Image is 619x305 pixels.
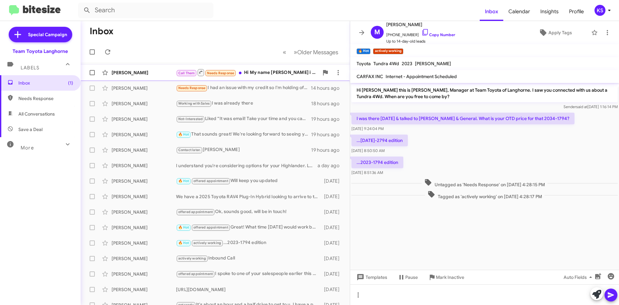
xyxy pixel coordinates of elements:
[18,95,73,102] span: Needs Response
[311,85,345,91] div: 14 hours ago
[297,49,338,56] span: Older Messages
[18,126,43,133] span: Save a Deal
[374,27,380,37] span: M
[351,148,385,153] span: [DATE] 8:50:50 AM
[112,100,176,107] div: [PERSON_NAME]
[351,135,408,146] p: ...[DATE]-2794 edition
[318,162,345,169] div: a day ago
[321,255,345,262] div: [DATE]
[178,256,206,260] span: actively working
[18,111,55,117] span: All Conversations
[564,104,618,109] span: Sender [DATE] 1:16:14 PM
[386,28,455,38] span: [PHONE_NUMBER]
[21,145,34,151] span: More
[176,255,321,262] div: Inbound Call
[415,61,451,66] span: [PERSON_NAME]
[178,148,201,152] span: Contact later.
[421,32,455,37] a: Copy Number
[28,31,67,38] span: Special Campaign
[112,162,176,169] div: [PERSON_NAME]
[176,239,321,247] div: ...2023-1794 edition
[594,5,605,16] div: KS
[176,270,321,278] div: I spoke to one of your salespeople earlier this week I believe; his name is [PERSON_NAME]. If you...
[311,131,345,138] div: 19 hours ago
[176,131,311,138] div: That sounds great! We're looking forward to seeing you at 5:30 [DATE].
[351,84,618,102] p: Hi [PERSON_NAME] this is [PERSON_NAME], Manager at Team Toyota of Langhorne. I saw you connected ...
[522,27,588,38] button: Apply Tags
[589,5,612,16] button: KS
[558,271,600,283] button: Auto Fields
[112,193,176,200] div: [PERSON_NAME]
[178,210,213,214] span: offered appointment
[90,26,113,36] h1: Inbox
[112,286,176,293] div: [PERSON_NAME]
[193,225,228,229] span: offered appointment
[178,225,189,229] span: 🔥 Hot
[178,179,189,183] span: 🔥 Hot
[351,126,384,131] span: [DATE] 9:24:04 PM
[176,177,321,185] div: Will keep you updated
[535,2,564,21] a: Insights
[425,190,545,200] span: Tagged as 'actively working' on [DATE] 4:28:17 PM
[176,286,321,293] div: [URL][DOMAIN_NAME]
[294,48,297,56] span: »
[548,27,572,38] span: Apply Tags
[311,147,345,153] div: 19 hours ago
[321,271,345,277] div: [DATE]
[68,80,73,86] span: (1)
[357,74,383,79] span: CARFAX INC
[178,241,189,245] span: 🔥 Hot
[373,48,403,54] small: actively working
[480,2,503,21] a: Inbox
[176,208,321,216] div: Ok, sounds good, will be in touch!
[112,240,176,246] div: [PERSON_NAME]
[321,209,345,215] div: [DATE]
[178,132,189,137] span: 🔥 Hot
[283,48,286,56] span: «
[178,117,203,121] span: Not-Interested
[176,100,311,107] div: I was already there
[178,272,213,276] span: offered appointment
[18,80,73,86] span: Inbox
[564,2,589,21] a: Profile
[193,241,221,245] span: actively working
[112,178,176,184] div: [PERSON_NAME]
[357,61,371,66] span: Toyota
[112,85,176,91] div: [PERSON_NAME]
[357,48,370,54] small: 🔥 Hot
[279,46,342,59] nav: Page navigation example
[321,178,345,184] div: [DATE]
[405,271,418,283] span: Pause
[321,240,345,246] div: [DATE]
[178,101,210,106] span: Working with Sales
[564,271,594,283] span: Auto Fields
[321,193,345,200] div: [DATE]
[350,271,392,283] button: Templates
[311,100,345,107] div: 18 hours ago
[321,224,345,231] div: [DATE]
[386,21,455,28] span: [PERSON_NAME]
[112,69,176,76] div: [PERSON_NAME]
[576,104,587,109] span: said at
[176,84,311,92] div: I had an issue with my credit so I'm holding off for now
[279,46,290,59] button: Previous
[386,74,457,79] span: Internet - Appointment Scheduled
[112,271,176,277] div: [PERSON_NAME]
[373,61,399,66] span: Tundra 4Wd
[9,27,72,42] a: Special Campaign
[176,146,311,154] div: [PERSON_NAME]
[436,271,464,283] span: Mark Inactive
[21,65,39,71] span: Labels
[422,178,547,188] span: Untagged as 'Needs Response' on [DATE] 4:28:15 PM
[386,38,455,45] span: Up to 14-day-old leads
[176,115,311,123] div: Liked “It was email! Take your time and you can text me here at anytime with questions.”
[351,170,383,175] span: [DATE] 8:51:36 AM
[78,3,213,18] input: Search
[351,157,403,168] p: ...2023-1794 edition
[112,224,176,231] div: [PERSON_NAME]
[423,271,469,283] button: Mark Inactive
[112,131,176,138] div: [PERSON_NAME]
[503,2,535,21] a: Calendar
